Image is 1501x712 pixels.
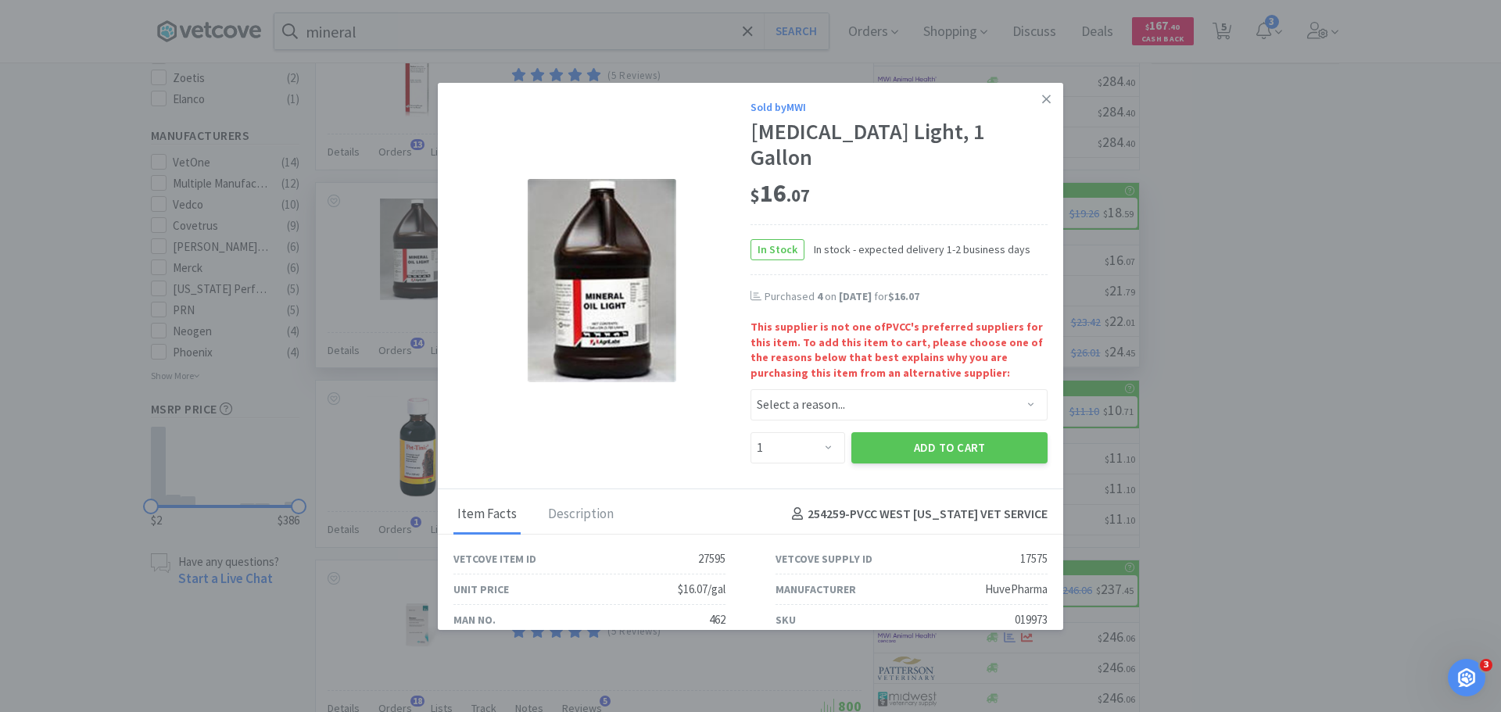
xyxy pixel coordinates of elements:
div: 019973 [1015,610,1048,629]
span: $ [750,184,760,206]
div: Sold by MWI [750,98,1048,116]
div: [MEDICAL_DATA] Light, 1 Gallon [750,119,1048,171]
img: 6986f0f723714d698b79133ab3db928a_17575.png [528,179,676,382]
div: Item Facts [453,496,521,535]
div: Man No. [453,611,496,628]
div: Unit Price [453,581,509,598]
span: 16 [750,177,810,209]
span: 3 [1480,659,1492,671]
span: In stock - expected delivery 1-2 business days [804,241,1030,258]
div: Vetcove Supply ID [776,550,872,567]
span: 4 [817,289,822,303]
div: 27595 [698,549,725,568]
div: 462 [709,610,725,629]
span: . 07 [786,184,810,206]
div: 17575 [1020,549,1048,568]
div: Manufacturer [776,581,856,598]
button: Add to Cart [851,432,1048,463]
h4: 254259 - PVCC WEST [US_STATE] VET SERVICE [786,504,1048,524]
span: [DATE] [839,289,872,303]
div: Purchased on for [765,289,1048,305]
iframe: Intercom live chat [1448,659,1485,696]
div: Vetcove Item ID [453,550,536,567]
div: SKU [776,611,796,628]
span: In Stock [751,240,804,259]
span: $16.07 [888,289,919,303]
div: Description [544,496,618,535]
div: HuvePharma [985,580,1048,599]
strong: This supplier is not one of PVCC 's preferred suppliers for this item. To add this item to cart, ... [750,320,1048,381]
div: $16.07/gal [678,580,725,599]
